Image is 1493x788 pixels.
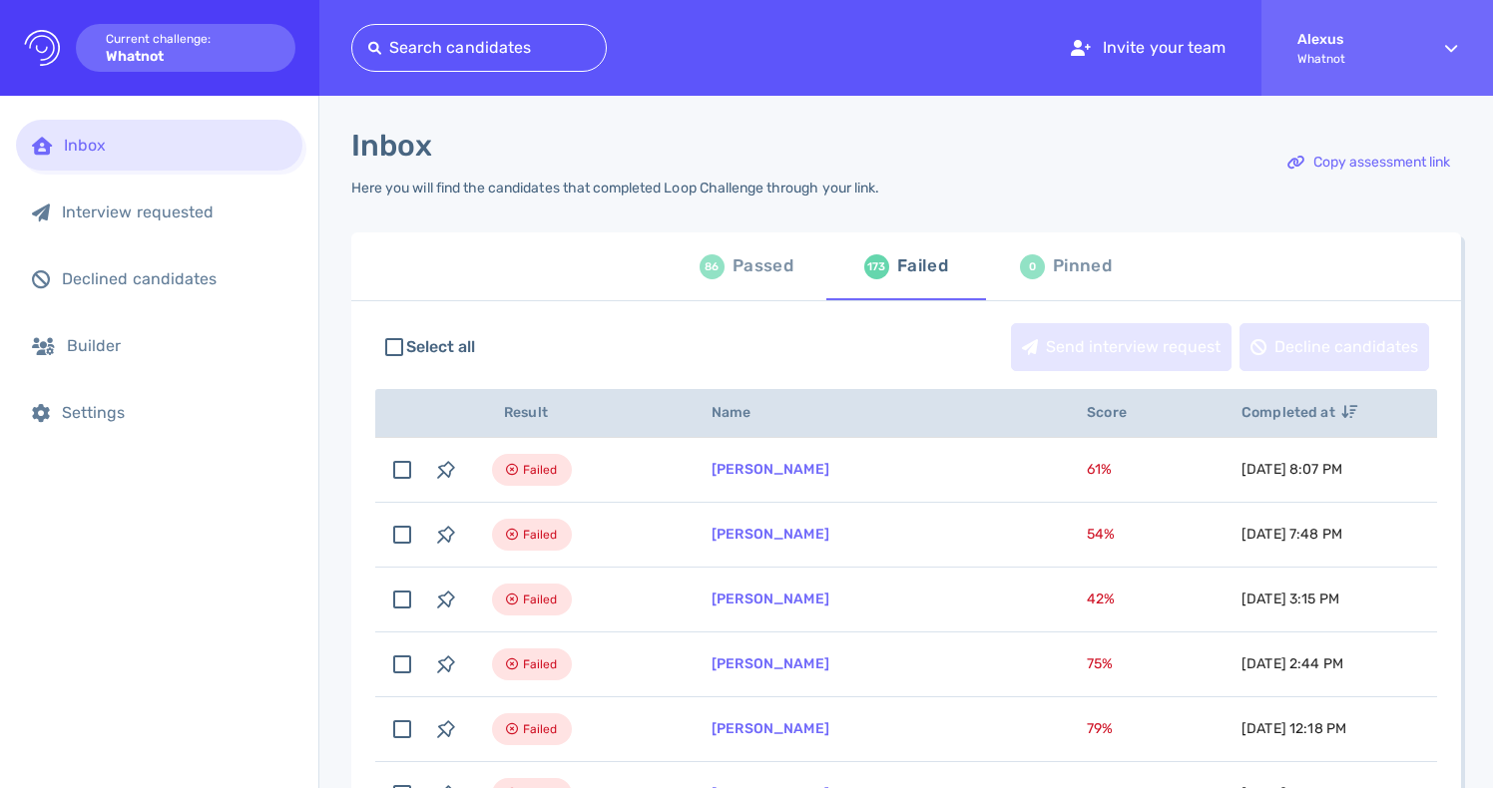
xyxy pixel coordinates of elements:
span: [DATE] 8:07 PM [1242,461,1342,478]
div: 86 [700,254,725,279]
span: 42 % [1087,591,1115,607]
button: Send interview request [1011,323,1232,371]
h1: Inbox [351,128,432,164]
div: Pinned [1053,251,1112,281]
span: Score [1087,404,1149,421]
span: Completed at [1242,404,1357,421]
div: Passed [733,251,793,281]
span: Name [712,404,773,421]
span: Select all [406,335,476,359]
span: [DATE] 3:15 PM [1242,591,1339,607]
div: 173 [864,254,889,279]
span: Failed [523,458,558,482]
span: Failed [523,652,558,676]
div: Decline candidates [1241,324,1428,370]
button: Decline candidates [1240,323,1429,371]
a: [PERSON_NAME] [712,461,829,478]
span: Whatnot [1297,52,1409,66]
div: Inbox [64,136,286,155]
div: Failed [897,251,948,281]
span: [DATE] 2:44 PM [1242,655,1343,672]
span: Failed [523,588,558,611]
a: [PERSON_NAME] [712,720,829,737]
div: Send interview request [1012,324,1231,370]
div: 0 [1020,254,1045,279]
a: [PERSON_NAME] [712,655,829,672]
span: Failed [523,523,558,547]
strong: Alexus [1297,31,1409,48]
button: Copy assessment link [1276,139,1461,187]
span: 79 % [1087,720,1113,737]
a: [PERSON_NAME] [712,591,829,607]
div: Settings [62,403,286,422]
span: 75 % [1087,655,1113,672]
div: Declined candidates [62,269,286,288]
th: Result [468,389,688,438]
span: 61 % [1087,461,1112,478]
div: Interview requested [62,202,286,221]
a: [PERSON_NAME] [712,526,829,543]
span: 54 % [1087,526,1115,543]
div: Builder [67,336,286,355]
div: Copy assessment link [1277,140,1460,186]
span: [DATE] 12:18 PM [1242,720,1346,737]
span: [DATE] 7:48 PM [1242,526,1342,543]
span: Failed [523,717,558,741]
div: Here you will find the candidates that completed Loop Challenge through your link. [351,180,879,197]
